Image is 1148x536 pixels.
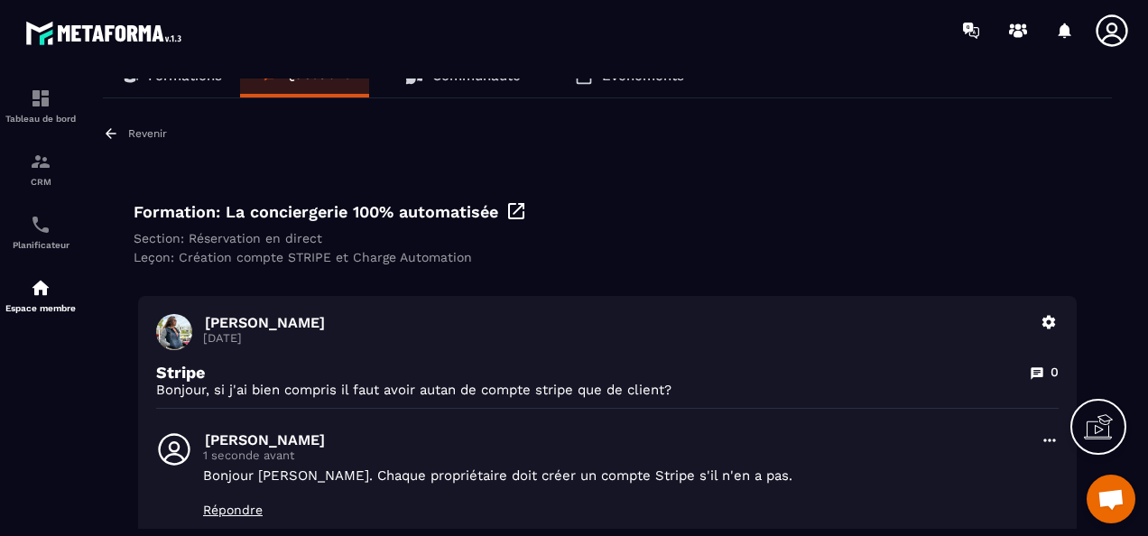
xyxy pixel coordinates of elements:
[156,363,205,382] p: Stripe
[5,303,77,313] p: Espace membre
[5,137,77,200] a: formationformationCRM
[5,263,77,327] a: automationsautomationsEspace membre
[5,240,77,250] p: Planificateur
[5,74,77,137] a: formationformationTableau de bord
[5,114,77,124] p: Tableau de bord
[1087,475,1135,523] div: Ouvrir le chat
[203,331,1030,345] p: [DATE]
[203,448,1030,462] p: 1 seconde avant
[30,88,51,109] img: formation
[30,151,51,172] img: formation
[1051,364,1059,381] p: 0
[128,127,167,140] p: Revenir
[5,200,77,263] a: schedulerschedulerPlanificateur
[30,277,51,299] img: automations
[203,503,1030,517] p: Répondre
[205,431,1030,448] p: [PERSON_NAME]
[203,467,1030,485] p: Bonjour [PERSON_NAME]. Chaque propriétaire doit créer un compte Stripe s'il n'en a pas.
[5,177,77,187] p: CRM
[134,231,1081,245] div: Section: Réservation en direct
[205,314,1030,331] p: [PERSON_NAME]
[134,250,1081,264] div: Leçon: Création compte STRIPE et Charge Automation
[156,382,1059,399] p: Bonjour, si j'ai bien compris il faut avoir autan de compte stripe que de client?
[30,214,51,236] img: scheduler
[25,16,188,50] img: logo
[134,200,1081,222] div: Formation: La conciergerie 100% automatisée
